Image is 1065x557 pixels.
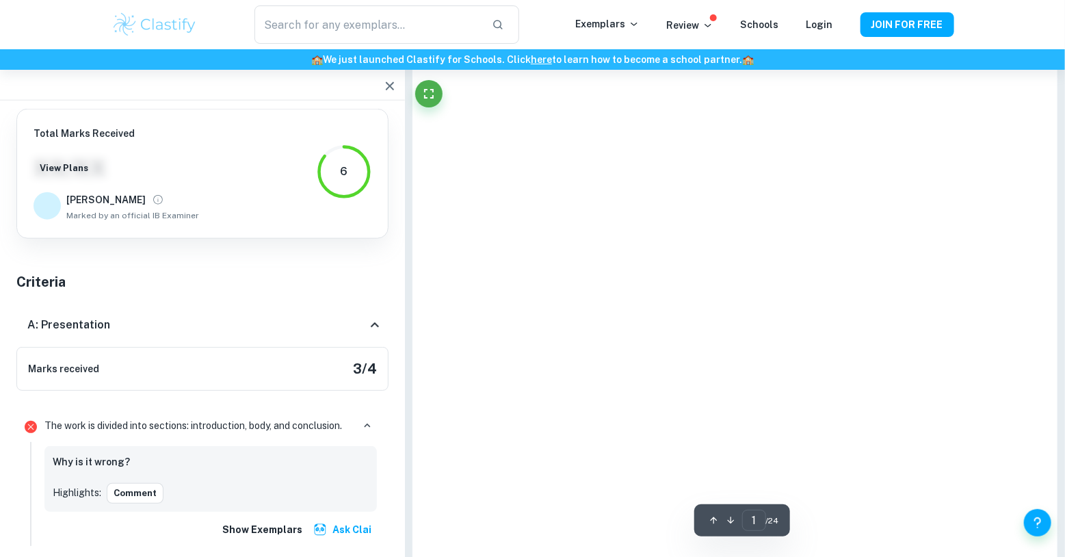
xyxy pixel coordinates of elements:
img: Clastify logo [111,11,198,38]
button: Comment [107,483,163,504]
h5: 3 / 4 [353,359,377,379]
h5: Criteria [16,272,389,292]
button: Fullscreen [415,80,443,107]
span: / 24 [766,515,779,527]
button: Show exemplars [214,517,308,542]
p: Review [667,18,713,33]
svg: Incorrect [23,419,39,435]
p: Exemplars [576,16,640,31]
span: 🏫 [742,54,754,65]
h6: Total Marks Received [34,126,199,141]
img: clai.svg [313,523,327,536]
p: The work is divided into sections: introduction, body, and conclusion. [44,418,342,433]
input: Search for any exemplars... [254,5,480,44]
a: here [531,54,552,65]
button: Help and Feedback [1024,509,1051,536]
button: JOIN FOR FREE [860,12,954,37]
h6: A: Presentation [27,317,110,333]
h6: We just launched Clastify for Schools. Click to learn how to become a school partner. [3,52,1062,67]
button: Report mistake/confusion [362,458,369,465]
button: View Plans [36,158,92,179]
a: Login [806,19,833,30]
span: Marked by an official IB Examiner [66,209,199,222]
div: A: Presentation [16,303,389,347]
button: Ask Clai [311,517,377,542]
h6: Marks received [28,361,99,376]
span: 🏫 [311,54,323,65]
a: Schools [741,19,779,30]
h6: [PERSON_NAME] [66,192,146,207]
button: View full profile [148,190,168,209]
h6: Why is it wrong? [53,454,130,469]
p: Highlights: [53,485,101,500]
div: 6 [340,164,347,180]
